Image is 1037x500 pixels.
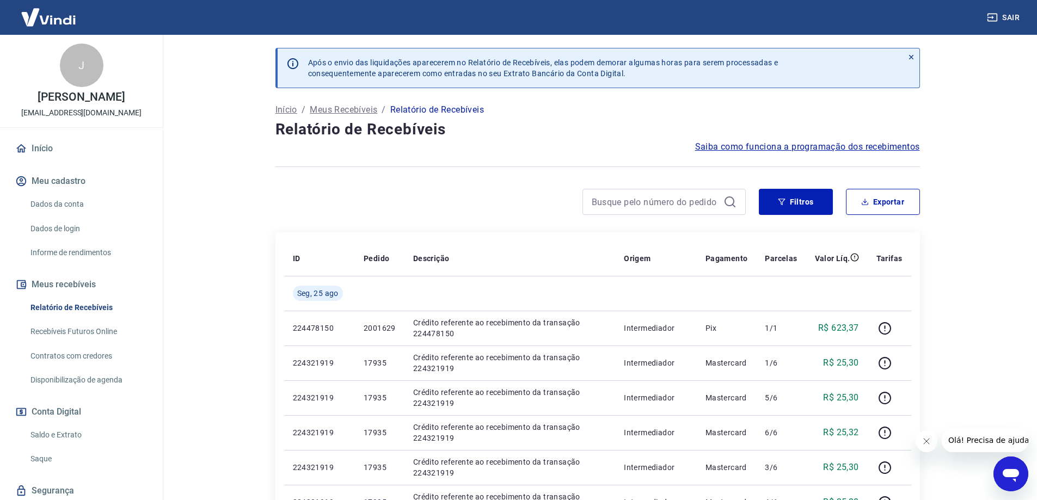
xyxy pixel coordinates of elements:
p: Relatório de Recebíveis [390,103,484,116]
button: Meu cadastro [13,169,150,193]
p: 6/6 [765,427,797,438]
p: Mastercard [705,392,748,403]
p: 224321919 [293,462,346,473]
span: Seg, 25 ago [297,288,339,299]
p: 2001629 [364,323,396,334]
p: Mastercard [705,462,748,473]
button: Meus recebíveis [13,273,150,297]
a: Início [275,103,297,116]
p: 224321919 [293,427,346,438]
span: Olá! Precisa de ajuda? [7,8,91,16]
a: Meus Recebíveis [310,103,377,116]
p: Mastercard [705,427,748,438]
p: Crédito referente ao recebimento da transação 224321919 [413,422,606,443]
a: Recebíveis Futuros Online [26,320,150,343]
p: R$ 623,37 [818,322,859,335]
p: Intermediador [624,462,688,473]
p: 17935 [364,357,396,368]
input: Busque pelo número do pedido [592,194,719,210]
img: Vindi [13,1,84,34]
p: Intermediador [624,323,688,334]
iframe: Fechar mensagem [916,430,937,452]
p: Origem [624,253,651,264]
p: Após o envio das liquidações aparecerem no Relatório de Recebíveis, elas podem demorar algumas ho... [308,57,778,79]
p: R$ 25,30 [823,461,858,474]
a: Relatório de Recebíveis [26,297,150,319]
a: Dados da conta [26,193,150,215]
a: Dados de login [26,218,150,240]
p: R$ 25,30 [823,391,858,404]
h4: Relatório de Recebíveis [275,119,920,140]
iframe: Mensagem da empresa [942,428,1028,452]
p: Intermediador [624,427,688,438]
p: 224321919 [293,357,346,368]
p: [PERSON_NAME] [38,91,125,103]
p: 1/6 [765,357,797,368]
p: 5/6 [765,392,797,403]
p: 17935 [364,392,396,403]
p: R$ 25,30 [823,356,858,369]
p: Crédito referente ao recebimento da transação 224321919 [413,352,606,374]
button: Conta Digital [13,400,150,424]
a: Início [13,137,150,161]
p: R$ 25,32 [823,426,858,439]
button: Exportar [846,189,920,215]
p: / [302,103,305,116]
button: Filtros [759,189,833,215]
a: Saldo e Extrato [26,424,150,446]
a: Informe de rendimentos [26,242,150,264]
p: 3/6 [765,462,797,473]
p: 224321919 [293,392,346,403]
p: Descrição [413,253,450,264]
p: Crédito referente ao recebimento da transação 224478150 [413,317,606,339]
p: Pix [705,323,748,334]
div: J [60,44,103,87]
p: 1/1 [765,323,797,334]
p: Valor Líq. [815,253,850,264]
p: ID [293,253,300,264]
button: Sair [985,8,1024,28]
p: Pagamento [705,253,748,264]
p: Intermediador [624,392,688,403]
p: 17935 [364,462,396,473]
a: Contratos com credores [26,345,150,367]
p: Crédito referente ao recebimento da transação 224321919 [413,387,606,409]
a: Saque [26,448,150,470]
p: Pedido [364,253,389,264]
p: / [382,103,385,116]
p: Mastercard [705,357,748,368]
p: Parcelas [765,253,797,264]
a: Disponibilização de agenda [26,369,150,391]
p: [EMAIL_ADDRESS][DOMAIN_NAME] [21,107,142,119]
p: 224478150 [293,323,346,334]
p: 17935 [364,427,396,438]
p: Crédito referente ao recebimento da transação 224321919 [413,456,606,478]
a: Saiba como funciona a programação dos recebimentos [695,140,920,153]
iframe: Botão para abrir a janela de mensagens [993,456,1028,491]
p: Tarifas [876,253,903,264]
p: Intermediador [624,357,688,368]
